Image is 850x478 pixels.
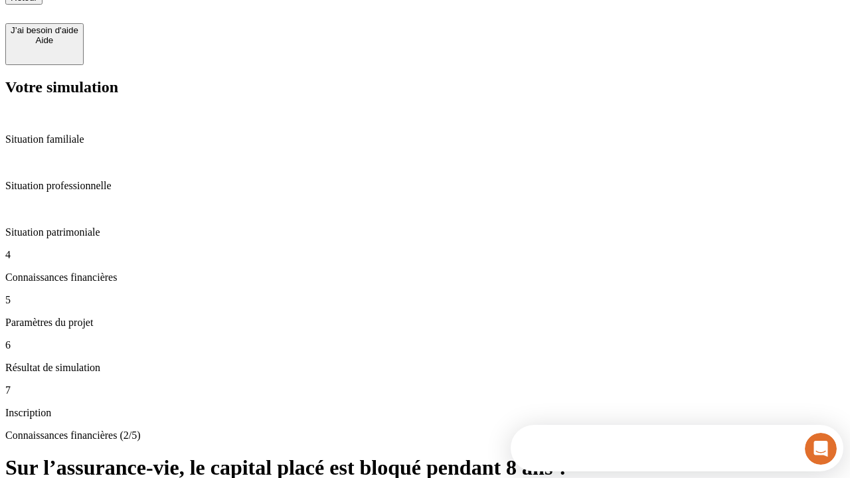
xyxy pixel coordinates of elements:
p: Connaissances financières [5,272,845,283]
iframe: Intercom live chat discovery launcher [511,425,843,471]
p: 6 [5,339,845,351]
p: Situation patrimoniale [5,226,845,238]
button: J’ai besoin d'aideAide [5,23,84,65]
p: 4 [5,249,845,261]
h2: Votre simulation [5,78,845,96]
p: 7 [5,384,845,396]
div: Aide [11,35,78,45]
div: J’ai besoin d'aide [11,25,78,35]
p: Inscription [5,407,845,419]
iframe: Intercom live chat [805,433,837,465]
p: 5 [5,294,845,306]
p: Situation familiale [5,133,845,145]
p: Connaissances financières (2/5) [5,430,845,441]
p: Paramètres du projet [5,317,845,329]
p: Situation professionnelle [5,180,845,192]
p: Résultat de simulation [5,362,845,374]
